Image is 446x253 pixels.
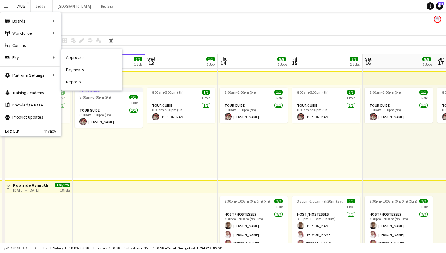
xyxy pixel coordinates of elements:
[202,90,210,95] span: 1/1
[0,51,61,64] div: Pay
[96,0,118,12] button: Red Sea
[436,2,443,10] a: 189
[0,99,61,111] a: Knowledge Base
[134,57,142,61] span: 1/1
[75,88,143,128] app-job-card: In progress8:00am-5:00pm (9h)1/11 RoleTour Guide1/18:00am-5:00pm (9h)[PERSON_NAME]
[347,90,355,95] span: 1/1
[129,95,138,99] span: 1/1
[225,90,256,95] span: 8:00am-5:00pm (9h)
[53,0,96,12] button: [GEOGRAPHIC_DATA]
[43,129,61,133] a: Privacy
[0,111,61,123] a: Product Updates
[167,246,222,250] span: Total Budgeted 1 054 617.86 SR
[297,199,344,203] span: 3:30pm-1:00am (9h30m) (Sat)
[75,107,143,128] app-card-role: Tour Guide1/18:00am-5:00pm (9h)[PERSON_NAME]
[13,188,48,192] div: [DATE] → [DATE]
[0,27,61,39] div: Workforce
[365,88,433,123] app-job-card: 8:00am-5:00pm (9h)1/11 RoleTour Guide1/18:00am-5:00pm (9h)[PERSON_NAME]
[31,0,53,12] button: Jeddah
[33,246,48,250] span: All jobs
[292,60,297,67] span: 15
[0,39,61,51] a: Comms
[207,62,215,67] div: 1 Job
[53,246,222,250] div: Salary 1 018 882.86 SR + Expenses 0.00 SR + Subsistence 35 735.00 SR =
[423,62,432,67] div: 2 Jobs
[60,187,70,192] div: 18 jobs
[147,88,215,123] app-job-card: 8:00am-5:00pm (9h)1/11 RoleTour Guide1/18:00am-5:00pm (9h)[PERSON_NAME]
[365,102,433,123] app-card-role: Tour Guide1/18:00am-5:00pm (9h)[PERSON_NAME]
[370,199,417,203] span: 3:30pm-1:00am (9h30m) (Sun)
[0,87,61,99] a: Training Academy
[206,57,215,61] span: 1/1
[61,51,122,64] a: Approvals
[364,60,372,67] span: 16
[438,2,444,5] span: 189
[419,95,428,100] span: 1 Role
[147,56,155,62] span: Wed
[129,100,138,105] span: 1 Role
[292,88,360,123] app-job-card: 8:00am-5:00pm (9h)1/11 RoleTour Guide1/18:00am-5:00pm (9h)[PERSON_NAME]
[346,204,355,209] span: 1 Role
[422,57,431,61] span: 8/8
[225,199,270,203] span: 3:30pm-1:00am (9h30m) (Fri)
[437,60,445,67] span: 17
[10,246,27,250] span: Budgeted
[370,90,401,95] span: 8:00am-5:00pm (9h)
[220,102,288,123] app-card-role: Tour Guide1/18:00am-5:00pm (9h)[PERSON_NAME]
[55,183,70,187] span: 126/126
[13,182,48,188] h3: Poolside Azimuth
[274,204,283,209] span: 1 Role
[419,199,428,203] span: 7/7
[419,204,428,209] span: 1 Role
[147,60,155,67] span: 13
[12,0,31,12] button: AlUla
[0,129,19,133] a: Log Out
[274,90,283,95] span: 1/1
[419,90,428,95] span: 1/1
[438,56,445,62] span: Sun
[0,69,61,81] div: Platform Settings
[3,245,28,251] button: Budgeted
[147,102,215,123] app-card-role: Tour Guide1/18:00am-5:00pm (9h)[PERSON_NAME]
[346,95,355,100] span: 1 Role
[0,15,61,27] div: Boards
[365,56,372,62] span: Sat
[292,102,360,123] app-card-role: Tour Guide1/18:00am-5:00pm (9h)[PERSON_NAME]
[134,62,142,67] div: 1 Job
[278,62,287,67] div: 2 Jobs
[152,90,184,95] span: 8:00am-5:00pm (9h)
[219,60,228,67] span: 14
[220,56,228,62] span: Thu
[79,95,111,99] span: 8:00am-5:00pm (9h)
[350,62,360,67] div: 2 Jobs
[350,57,358,61] span: 8/8
[434,16,441,23] app-user-avatar: Saad AlHarthi
[274,95,283,100] span: 1 Role
[201,95,210,100] span: 1 Role
[292,56,297,62] span: Fri
[61,76,122,88] a: Reports
[274,199,283,203] span: 7/7
[61,64,122,76] a: Payments
[297,90,329,95] span: 8:00am-5:00pm (9h)
[277,57,286,61] span: 8/8
[347,199,355,203] span: 7/7
[220,88,288,123] app-job-card: 8:00am-5:00pm (9h)1/11 RoleTour Guide1/18:00am-5:00pm (9h)[PERSON_NAME]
